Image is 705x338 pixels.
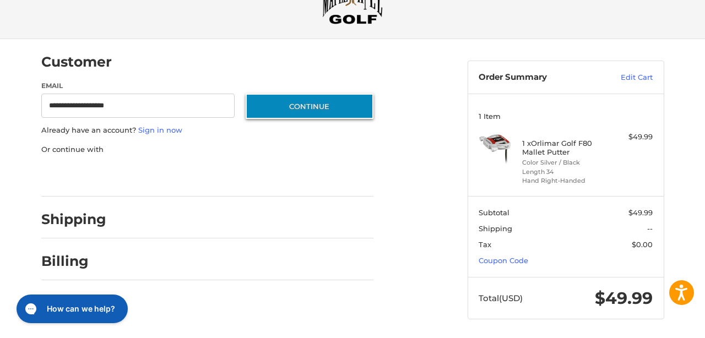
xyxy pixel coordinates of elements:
[11,291,131,327] iframe: Gorgias live chat messenger
[479,208,509,217] span: Subtotal
[632,240,653,249] span: $0.00
[41,211,106,228] h2: Shipping
[479,293,523,303] span: Total (USD)
[41,253,106,270] h2: Billing
[479,224,512,233] span: Shipping
[246,94,373,119] button: Continue
[37,166,120,186] iframe: PayPal-paypal
[41,125,373,136] p: Already have an account?
[479,256,528,265] a: Coupon Code
[647,224,653,233] span: --
[138,126,182,134] a: Sign in now
[522,158,606,167] li: Color Silver / Black
[479,72,597,83] h3: Order Summary
[479,240,491,249] span: Tax
[597,72,653,83] a: Edit Cart
[522,139,606,157] h4: 1 x Orlimar Golf F80 Mallet Putter
[522,176,606,186] li: Hand Right-Handed
[131,166,214,186] iframe: PayPal-paylater
[614,308,705,338] iframe: Google Customer Reviews
[479,112,653,121] h3: 1 Item
[609,132,653,143] div: $49.99
[41,144,373,155] p: Or continue with
[595,288,653,308] span: $49.99
[41,81,235,91] label: Email
[224,166,307,186] iframe: PayPal-venmo
[41,53,112,70] h2: Customer
[628,208,653,217] span: $49.99
[522,167,606,177] li: Length 34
